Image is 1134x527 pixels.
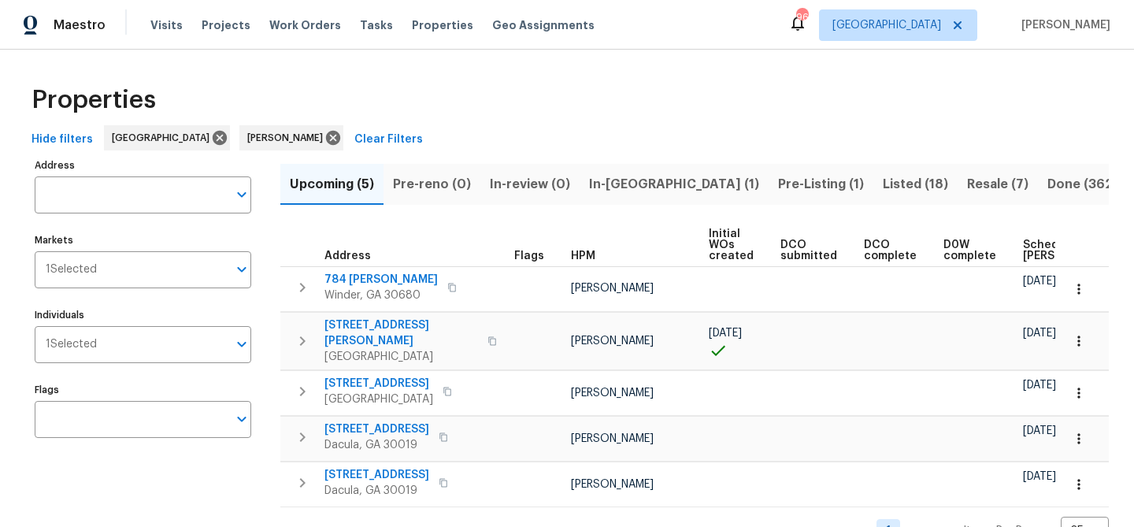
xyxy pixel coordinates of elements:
span: [GEOGRAPHIC_DATA] [832,17,941,33]
span: Flags [514,251,544,262]
div: [GEOGRAPHIC_DATA] [104,125,230,150]
span: D0W complete [943,239,996,262]
label: Markets [35,236,251,245]
span: [GEOGRAPHIC_DATA] [324,392,433,407]
span: In-review (0) [490,173,570,195]
span: [STREET_ADDRESS] [324,421,429,437]
span: Maestro [54,17,106,33]
span: Properties [31,92,156,108]
span: 1 Selected [46,263,97,276]
label: Flags [35,385,251,395]
button: Clear Filters [348,125,429,154]
span: [PERSON_NAME] [1015,17,1110,33]
span: In-[GEOGRAPHIC_DATA] (1) [589,173,759,195]
span: Projects [202,17,250,33]
span: Geo Assignments [492,17,595,33]
span: Tasks [360,20,393,31]
span: Pre-Listing (1) [778,173,864,195]
span: [DATE] [709,328,742,339]
span: Listed (18) [883,173,948,195]
span: Pre-reno (0) [393,173,471,195]
span: Scheduled [PERSON_NAME] [1023,239,1112,262]
span: Dacula, GA 30019 [324,437,429,453]
span: Hide filters [31,130,93,150]
button: Open [231,258,253,280]
span: [PERSON_NAME] [571,283,654,294]
span: DCO submitted [780,239,837,262]
span: DCO complete [864,239,917,262]
span: [STREET_ADDRESS] [324,467,429,483]
span: [PERSON_NAME] [571,433,654,444]
span: [GEOGRAPHIC_DATA] [112,130,216,146]
button: Open [231,184,253,206]
span: [DATE] [1023,328,1056,339]
span: Initial WOs created [709,228,754,262]
span: [DATE] [1023,471,1056,482]
span: Work Orders [269,17,341,33]
button: Open [231,408,253,430]
div: 96 [796,9,807,25]
span: Clear Filters [354,130,423,150]
span: [PERSON_NAME] [247,130,329,146]
span: Visits [150,17,183,33]
button: Open [231,333,253,355]
span: Upcoming (5) [290,173,374,195]
label: Individuals [35,310,251,320]
button: Hide filters [25,125,99,154]
span: [DATE] [1023,425,1056,436]
span: Dacula, GA 30019 [324,483,429,499]
span: [PERSON_NAME] [571,388,654,399]
span: 1 Selected [46,338,97,351]
span: [DATE] [1023,276,1056,287]
span: Done (362) [1047,173,1117,195]
span: Properties [412,17,473,33]
span: Resale (7) [967,173,1028,195]
span: [DATE] [1023,380,1056,391]
span: Winder, GA 30680 [324,288,438,303]
label: Address [35,161,251,170]
span: 784 [PERSON_NAME] [324,272,438,288]
span: Address [324,251,371,262]
span: [PERSON_NAME] [571,336,654,347]
div: [PERSON_NAME] [239,125,343,150]
span: [STREET_ADDRESS] [324,376,433,392]
span: HPM [571,251,595,262]
span: [STREET_ADDRESS][PERSON_NAME] [324,317,478,349]
span: [GEOGRAPHIC_DATA] [324,349,478,365]
span: [PERSON_NAME] [571,479,654,490]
